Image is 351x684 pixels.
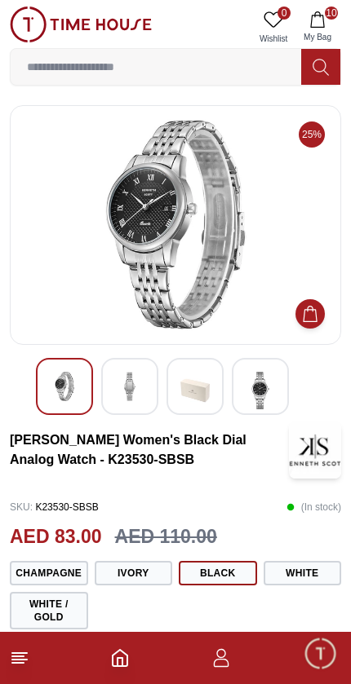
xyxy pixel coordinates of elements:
[10,7,152,42] img: ...
[179,561,257,585] button: Black
[115,523,217,551] h3: AED 110.00
[10,523,102,551] h2: AED 83.00
[297,31,338,43] span: My Bag
[115,372,144,401] img: Kenneth Scott Women's Champagne Dial Analog Watch - K23530-GBGC
[50,372,79,401] img: Kenneth Scott Women's Champagne Dial Analog Watch - K23530-GBGC
[289,421,341,479] img: Kenneth Scott Women's Black Dial Analog Watch - K23530-SBSB
[253,7,294,48] a: 0Wishlist
[303,636,339,672] div: Chat Widget
[10,561,88,585] button: Champagne
[287,495,341,519] p: ( In stock )
[246,372,275,409] img: Kenneth Scott Women's Champagne Dial Analog Watch - K23530-GBGC
[10,495,99,519] p: K23530-SBSB
[294,7,341,48] button: 10My Bag
[299,121,325,148] span: 25%
[253,33,294,45] span: Wishlist
[10,592,88,629] button: White / Gold
[10,501,33,513] span: SKU :
[24,119,327,331] img: Kenneth Scott Women's Champagne Dial Analog Watch - K23530-GBGC
[110,648,130,668] a: Home
[180,372,210,409] img: Kenneth Scott Women's Champagne Dial Analog Watch - K23530-GBGC
[95,561,173,585] button: Ivory
[325,7,338,20] span: 10
[264,561,342,585] button: White
[295,299,325,329] button: Add to Cart
[278,7,291,20] span: 0
[10,430,289,470] h3: [PERSON_NAME] Women's Black Dial Analog Watch - K23530-SBSB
